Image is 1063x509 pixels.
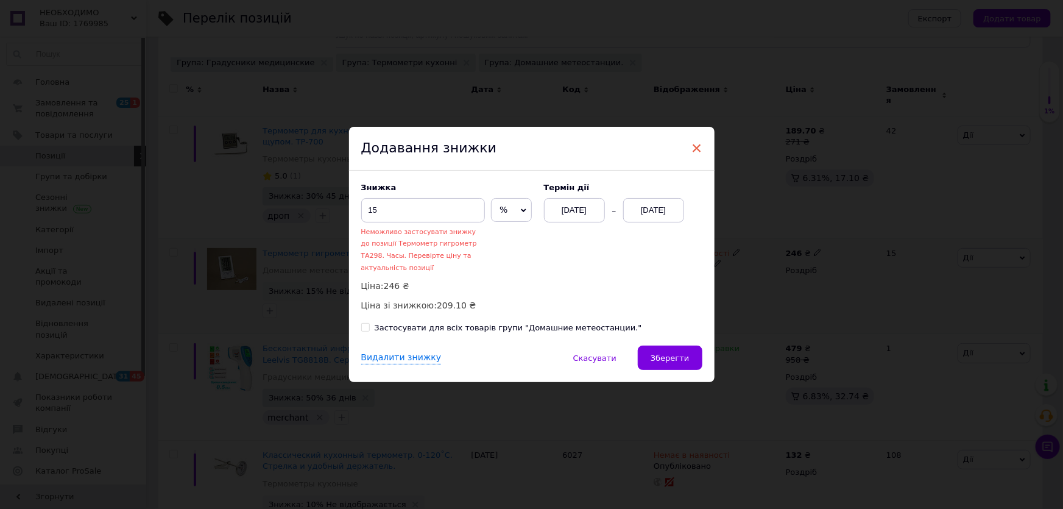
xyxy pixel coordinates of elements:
span: % [500,205,507,215]
input: 0 [361,198,486,222]
button: Зберегти [638,346,702,370]
span: Знижка [361,183,397,192]
span: Неможливо застосувати знижку до позиції Термометр гигрометр ТА298. Часы. Перевірте ціну та актуал... [361,228,477,272]
span: 246 ₴ [384,281,409,291]
span: Скасувати [573,354,616,363]
p: Ціна: [361,279,532,293]
span: × [691,138,702,158]
span: Додавання знижки [361,140,497,155]
p: Ціна зі знижкою: [361,299,532,312]
div: [DATE] [544,198,605,222]
div: Видалити знижку [361,352,442,365]
span: Зберегти [651,354,689,363]
label: Термін дії [544,183,702,192]
div: Застосувати для всіх товарів групи "Домашние метеостанции." [375,322,642,333]
button: Скасувати [560,346,629,370]
span: 209.10 ₴ [437,301,476,310]
div: [DATE] [623,198,684,222]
